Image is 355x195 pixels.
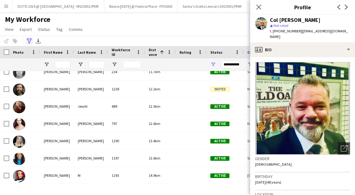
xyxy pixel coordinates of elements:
button: Open Filter Menu [247,62,253,67]
button: DOTD 2025 @ [GEOGRAPHIC_DATA] - MS25001/PERF [13,0,104,12]
div: 234 [108,63,145,80]
span: Workforce ID [112,48,134,57]
button: Beano [DATE] @ Festival Place - FP25003 [104,0,178,12]
span: Rating [180,50,191,55]
div: [PERSON_NAME] [74,81,108,97]
button: Caledonia Park [DATE] [247,0,292,12]
app-action-btn: Advanced filters [26,37,33,45]
span: | [EMAIL_ADDRESS][DOMAIN_NAME] [270,29,348,39]
span: Status [210,50,222,55]
span: Active [210,156,229,161]
div: North [PERSON_NAME] [244,115,281,132]
div: Sunderland [244,150,281,167]
div: [PERSON_NAME] [40,115,74,132]
div: [PERSON_NAME] [40,132,74,149]
span: Tag [56,27,63,32]
button: Open Filter Menu [44,62,49,67]
button: Open Filter Menu [210,62,216,67]
input: First Name Filter Input [55,61,70,68]
button: Open Filter Menu [78,62,83,67]
div: [PERSON_NAME] [40,167,74,184]
span: Active [210,173,229,178]
span: Distance [149,48,157,57]
div: 1238 [108,81,145,97]
button: Open Filter Menu [112,62,117,67]
a: Export [17,25,34,33]
img: Elizabeth Ridley [13,135,25,148]
div: North [PERSON_NAME] [244,81,281,97]
a: Comms [66,25,85,33]
span: 12.2km [149,87,160,91]
span: [DATE] (48 years) [255,180,281,185]
span: Active [210,139,229,143]
img: Natasha Haws [13,66,25,79]
div: M [74,167,108,184]
span: First Name [44,50,63,55]
span: Not rated [274,23,288,28]
div: [PERSON_NAME] [74,132,108,149]
div: 797 [108,115,145,132]
div: Jewitt [74,98,108,115]
a: Tag [54,25,65,33]
h3: Profile [250,3,355,11]
div: South [PERSON_NAME] [244,98,281,115]
button: Santa's Grotto Lexicon LEX25001/PERF [178,0,247,12]
span: Invited [210,87,229,92]
app-action-btn: Export XLSX [35,37,42,45]
img: Caitlyn Barber [13,118,25,131]
span: 13.6km [149,156,160,160]
h3: Gender [255,156,350,161]
input: Workforce ID Filter Input [123,61,141,68]
span: Active [210,104,229,109]
span: 11.7km [149,69,160,74]
div: South [PERSON_NAME] [244,63,281,80]
input: Last Name Filter Input [89,61,104,68]
div: [PERSON_NAME] [74,150,108,167]
div: [PERSON_NAME] [40,98,74,115]
img: Dale Jewitt [13,101,25,113]
span: My Workforce [5,15,50,24]
span: 13.4km [149,139,160,143]
div: [GEOGRAPHIC_DATA] [244,167,281,184]
span: Last Name [78,50,96,55]
a: View [2,25,16,33]
div: [PERSON_NAME] [74,115,108,132]
span: Active [210,70,229,74]
span: View [5,27,14,32]
div: 1193 [108,167,145,184]
div: 1190 [108,132,145,149]
span: 12.5km [149,104,160,109]
span: Export [20,27,32,32]
div: [PERSON_NAME] [40,63,74,80]
div: [PERSON_NAME] [40,81,74,97]
div: [PERSON_NAME] [40,150,74,167]
span: [DEMOGRAPHIC_DATA] [255,162,292,167]
div: 489 [108,98,145,115]
div: Bio [250,42,355,57]
div: Open photos pop-in [338,142,350,155]
span: 14.9km [149,173,160,178]
img: Charles Doherty [13,84,25,96]
div: 1197 [108,150,145,167]
h3: Birthday [255,174,350,179]
div: [PERSON_NAME] [74,63,108,80]
span: Photo [13,50,23,55]
a: Status [35,25,52,33]
div: Col [PERSON_NAME] [270,17,320,23]
span: 12.6km [149,121,160,126]
img: jess oxman [13,153,25,165]
img: Catherine M [13,170,25,182]
span: Comms [69,27,83,32]
div: South [PERSON_NAME] [244,132,281,149]
img: Crew avatar or photo [255,62,350,155]
span: Active [210,122,229,126]
span: t. [PHONE_NUMBER] [270,29,302,33]
span: Status [38,27,50,32]
span: City [247,50,254,55]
